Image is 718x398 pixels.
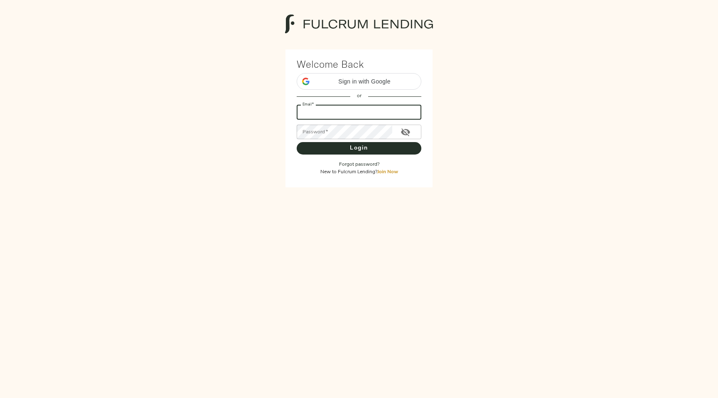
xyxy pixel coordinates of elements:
a: Join Now [377,170,398,174]
p: New to Fulcrum Lending? [297,168,421,176]
button: Toggle password visibility [396,122,416,142]
a: Forgot password? [339,162,379,167]
span: Login [305,143,413,154]
span: or [350,91,368,101]
img: logo [285,15,433,33]
div: Sign in with Google [297,73,421,90]
span: Sign in with Google [313,77,416,86]
h1: Welcome Back [297,58,421,70]
button: Login [297,142,421,155]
